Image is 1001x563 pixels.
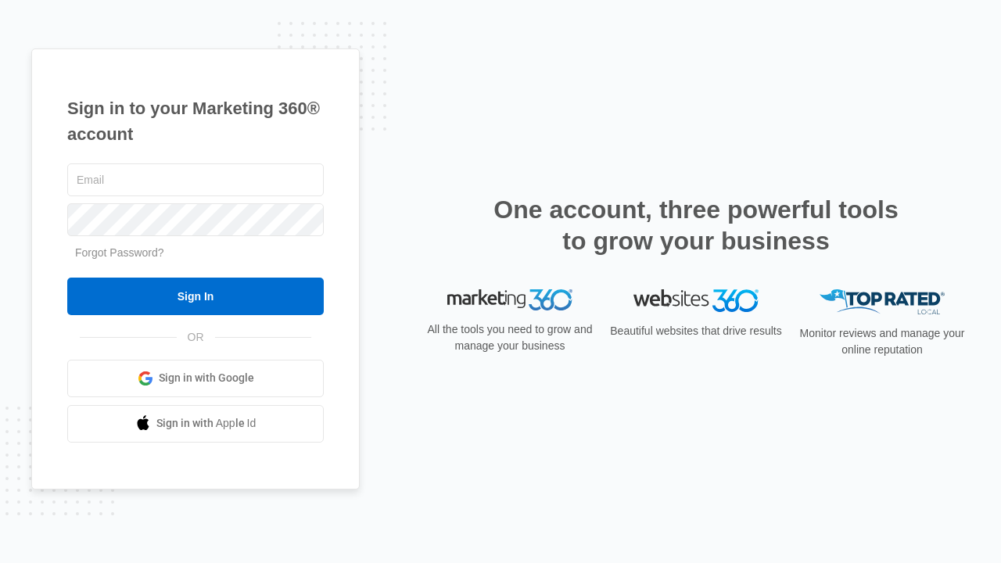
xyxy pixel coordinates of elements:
[489,194,903,256] h2: One account, three powerful tools to grow your business
[75,246,164,259] a: Forgot Password?
[447,289,572,311] img: Marketing 360
[159,370,254,386] span: Sign in with Google
[156,415,257,432] span: Sign in with Apple Id
[67,95,324,147] h1: Sign in to your Marketing 360® account
[608,323,784,339] p: Beautiful websites that drive results
[633,289,759,312] img: Websites 360
[67,278,324,315] input: Sign In
[795,325,970,358] p: Monitor reviews and manage your online reputation
[67,360,324,397] a: Sign in with Google
[177,329,215,346] span: OR
[67,163,324,196] input: Email
[422,321,597,354] p: All the tools you need to grow and manage your business
[67,405,324,443] a: Sign in with Apple Id
[820,289,945,315] img: Top Rated Local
